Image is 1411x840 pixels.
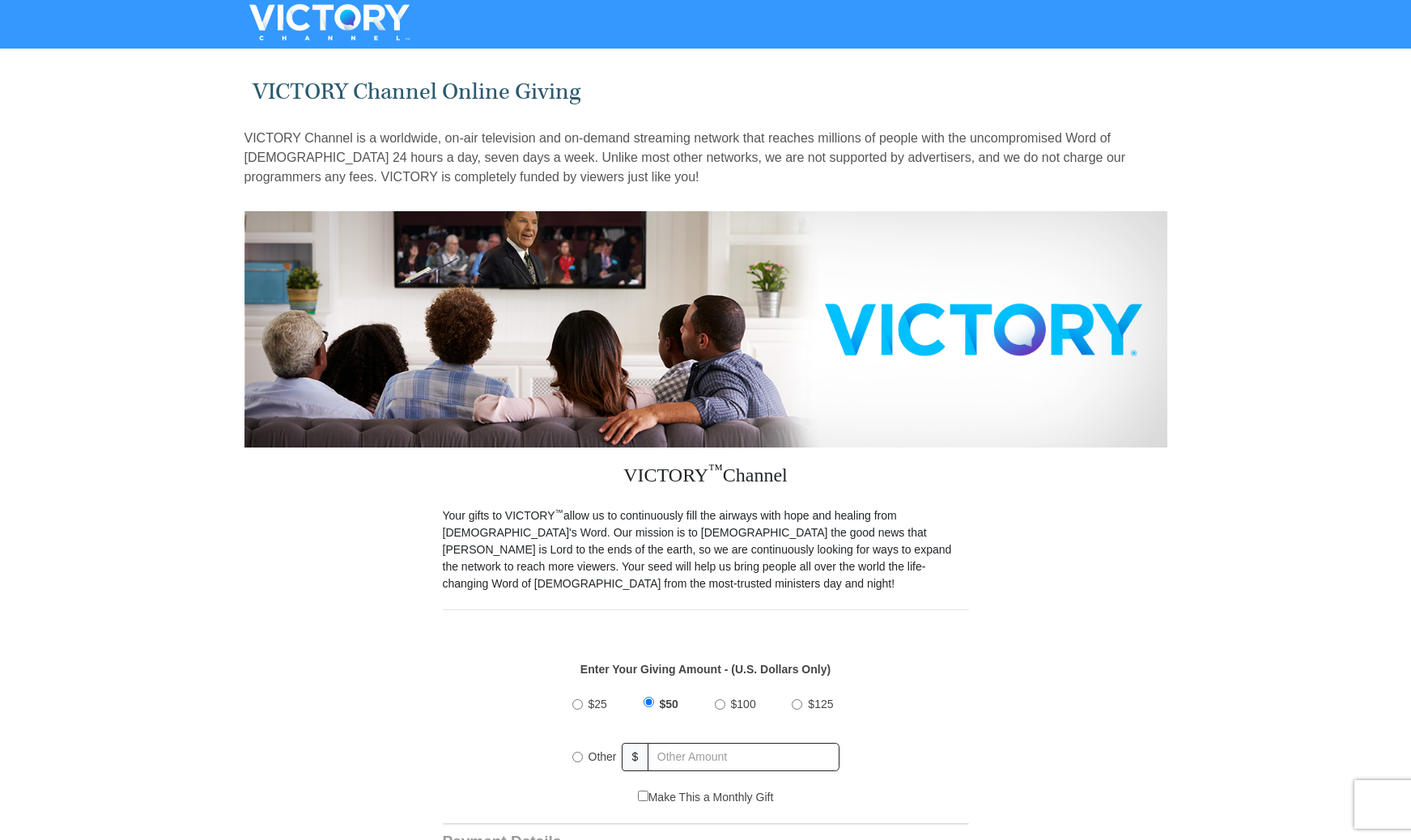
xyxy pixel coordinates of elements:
[638,789,774,806] label: Make This a Monthly Gift
[708,461,723,477] sup: ™
[638,791,648,801] input: Make This a Monthly Gift
[580,663,831,676] strong: Enter Your Giving Amount - (U.S. Dollars Only)
[731,698,756,711] span: $100
[555,507,564,517] sup: ™
[443,448,969,507] h3: VICTORY Channel
[244,129,1167,187] p: VICTORY Channel is a worldwide, on-air television and on-demand streaming network that reaches mi...
[648,743,839,771] input: Other Amount
[253,78,1158,105] h1: VICTORY Channel Online Giving
[228,4,431,40] img: VICTORYTHON - VICTORY Channel
[589,750,617,763] span: Other
[589,698,607,711] span: $25
[660,698,678,711] span: $50
[808,698,833,711] span: $125
[622,743,649,771] span: $
[443,507,969,592] p: Your gifts to VICTORY allow us to continuously fill the airways with hope and healing from [DEMOG...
